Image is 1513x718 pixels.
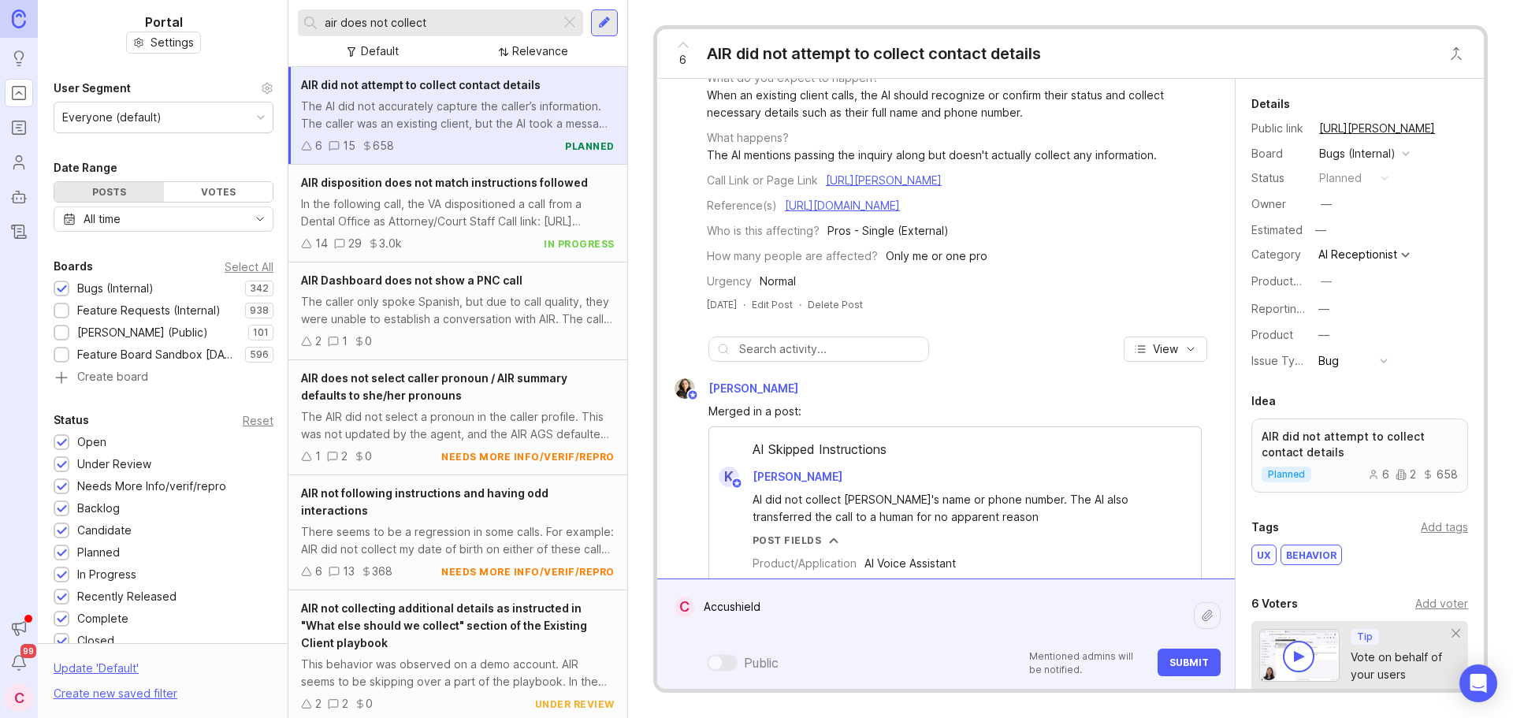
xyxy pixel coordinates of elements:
img: video-thumbnail-vote-d41b83416815613422e2ca741bf692cc.jpg [1259,629,1340,682]
div: Closed [77,632,114,649]
div: 29 [348,235,362,252]
div: AI Receptionist [1318,249,1397,260]
div: 0 [365,448,372,465]
img: member badge [730,478,742,489]
div: AI did not collect [PERSON_NAME]'s name or phone number. The AI also transferred the call to a hu... [753,491,1176,526]
a: K[PERSON_NAME] [709,467,855,487]
div: under review [535,698,615,711]
div: Call Link or Page Link [707,172,818,189]
div: Recently Released [77,588,177,605]
div: All time [84,210,121,228]
div: The caller only spoke Spanish, but due to call quality, they were unable to establish a conversat... [301,293,615,328]
span: Submit [1169,657,1209,668]
img: Canny Home [12,9,26,28]
div: Votes [164,182,273,202]
img: member badge [686,389,698,401]
span: [PERSON_NAME] [708,381,798,395]
span: AIR not collecting additional details as instructed in "What else should we collect" section of t... [301,601,587,649]
a: [URL][DOMAIN_NAME] [785,199,900,212]
div: · [743,298,745,311]
p: 938 [250,304,269,317]
div: UX [1252,545,1276,564]
button: Announcements [5,614,33,642]
span: View [1153,341,1178,357]
label: Reporting Team [1251,302,1336,315]
span: AIR did not attempt to collect contact details [301,78,541,91]
a: AIR did not attempt to collect contact detailsThe AI did not accurately capture the caller’s info... [288,67,627,165]
a: Roadmaps [5,113,33,142]
svg: toggle icon [247,213,273,225]
span: AIR does not select caller pronoun / AIR summary defaults to she/her pronouns [301,371,567,402]
a: Users [5,148,33,177]
a: Portal [5,79,33,107]
div: Update ' Default ' [54,660,139,685]
div: Open [77,433,106,451]
div: needs more info/verif/repro [441,450,615,463]
div: planned [565,140,615,153]
div: Board [1251,145,1307,162]
p: Tip [1357,631,1373,643]
div: What happens? [707,129,789,147]
div: The AI mentions passing the inquiry along but doesn't actually collect any information. [707,147,1157,164]
div: Relevance [512,43,568,60]
div: 2 [315,333,322,350]
button: View [1124,337,1207,362]
div: — [1321,273,1332,290]
p: planned [1268,468,1305,481]
div: — [1310,220,1331,240]
a: AIR does not select caller pronoun / AIR summary defaults to she/her pronounsThe AIR did not sele... [288,360,627,475]
div: Bugs (Internal) [77,280,154,297]
div: Posts [54,182,164,202]
div: Backlog [77,500,120,517]
div: Needs More Info/verif/repro [77,478,226,495]
p: Mentioned admins will be notified. [1029,649,1148,676]
a: Ideas [5,44,33,73]
div: User Segment [54,79,131,98]
div: Tags [1251,518,1279,537]
span: 6 [679,51,686,69]
div: Reset [243,416,273,425]
div: Bugs (Internal) [1319,145,1396,162]
div: The AIR did not select a pronoun in the caller profile. This was not updated by the agent, and th... [301,408,615,443]
a: [URL][PERSON_NAME] [826,173,942,187]
input: Search activity... [739,340,920,358]
p: 596 [250,348,269,361]
button: C [5,683,33,712]
img: Ysabelle Eugenio [675,378,695,399]
span: Settings [151,35,194,50]
div: 3.0k [379,235,402,252]
div: Feature Requests (Internal) [77,302,221,319]
div: Delete Post [808,298,863,311]
div: planned [1319,169,1362,187]
div: 368 [372,563,392,580]
div: [PERSON_NAME] (Public) [77,324,208,341]
p: 101 [253,326,269,339]
div: Boards [54,257,93,276]
span: [PERSON_NAME] [753,470,842,483]
div: · [799,298,801,311]
a: [DATE] [707,298,737,311]
div: C [675,597,694,617]
div: Status [1251,169,1307,187]
div: Open Intercom Messenger [1459,664,1497,702]
div: Pros - Single (External) [827,222,949,240]
div: Post Fields [753,534,822,547]
textarea: Accushield [694,592,1194,639]
div: — [1318,326,1329,344]
div: In Progress [77,566,136,583]
div: Add tags [1421,519,1468,536]
div: Date Range [54,158,117,177]
div: 14 [315,235,328,252]
div: 13 [343,563,355,580]
div: 2 [342,695,348,712]
div: 658 [1422,469,1458,480]
div: Create new saved filter [54,685,177,702]
a: AIR not following instructions and having odd interactionsThere seems to be a regression in some ... [288,475,627,590]
span: 99 [20,644,36,658]
div: Merged in a post: [708,403,1202,420]
div: Estimated [1251,225,1303,236]
div: There seems to be a regression in some calls. For example: AIR did not collect my date of birth o... [301,523,615,558]
div: Public link [1251,120,1307,137]
div: Complete [77,610,128,627]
